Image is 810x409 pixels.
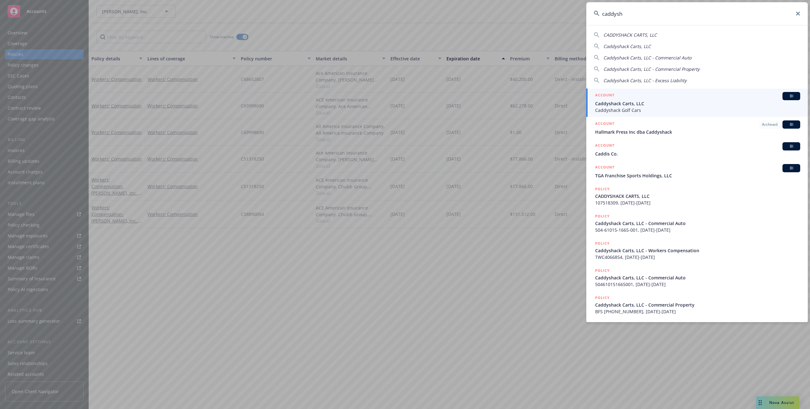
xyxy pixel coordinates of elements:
[595,240,610,247] h5: POLICY
[595,150,800,157] span: Caddis Co.
[595,164,614,172] h5: ACCOUNT
[603,77,687,83] span: Caddyshack Carts, LLC - Excess Liability
[595,213,610,219] h5: POLICY
[595,220,800,227] span: Caddyshack Carts, LLC - Commercial Auto
[586,210,808,237] a: POLICYCaddyshack Carts, LLC - Commercial Auto504-61015-1665-001, [DATE]-[DATE]
[586,117,808,139] a: ACCOUNTArchivedBIHallmark Press Inc dba Caddyshack
[785,93,798,99] span: BI
[586,89,808,117] a: ACCOUNTBICaddyshack Carts, LLCCaddyshack Golf Cars
[603,32,657,38] span: CADDYSHACK CARTS, LLC
[595,186,610,192] h5: POLICY
[595,199,800,206] span: 107518309, [DATE]-[DATE]
[595,100,800,107] span: Caddyshack Carts, LLC
[595,107,800,113] span: Caddyshack Golf Cars
[603,55,691,61] span: Caddyshack Carts, LLC - Commercial Auto
[586,161,808,182] a: ACCOUNTBITGA Franchise Sports Holdings, LLC
[603,66,700,72] span: Caddyshack Carts, LLC - Commercial Property
[785,122,798,127] span: BI
[586,264,808,291] a: POLICYCaddyshack Carts, LLC - Commercial Auto504610151665001, [DATE]-[DATE]
[586,139,808,161] a: ACCOUNTBICaddis Co.
[785,165,798,171] span: BI
[595,120,614,128] h5: ACCOUNT
[603,43,651,49] span: Caddyshack Carts, LLC
[595,295,610,301] h5: POLICY
[586,237,808,264] a: POLICYCaddyshack Carts, LLC - Workers CompensationTWC4066854, [DATE]-[DATE]
[785,143,798,149] span: BI
[586,182,808,210] a: POLICYCADDYSHACK CARTS, LLC107518309, [DATE]-[DATE]
[595,172,800,179] span: TGA Franchise Sports Holdings, LLC
[595,302,800,308] span: Caddyshack Carts, LLC - Commercial Property
[595,281,800,288] span: 504610151665001, [DATE]-[DATE]
[595,267,610,274] h5: POLICY
[762,122,777,127] span: Archived
[595,193,800,199] span: CADDYSHACK CARTS, LLC
[586,291,808,318] a: POLICYCaddyshack Carts, LLC - Commercial PropertyBFS [PHONE_NUMBER], [DATE]-[DATE]
[595,227,800,233] span: 504-61015-1665-001, [DATE]-[DATE]
[595,92,614,100] h5: ACCOUNT
[595,247,800,254] span: Caddyshack Carts, LLC - Workers Compensation
[586,2,808,25] input: Search...
[595,129,800,135] span: Hallmark Press Inc dba Caddyshack
[595,308,800,315] span: BFS [PHONE_NUMBER], [DATE]-[DATE]
[595,274,800,281] span: Caddyshack Carts, LLC - Commercial Auto
[595,254,800,260] span: TWC4066854, [DATE]-[DATE]
[595,142,614,150] h5: ACCOUNT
